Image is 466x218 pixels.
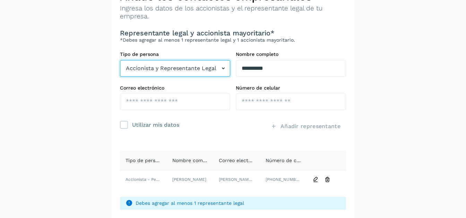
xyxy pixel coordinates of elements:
[172,158,215,163] span: Nombre completo
[126,158,164,163] span: Tipo de persona
[132,120,179,129] div: Utilizar mis datos
[126,64,216,73] span: Accionista y Representante Legal
[266,158,310,163] span: Número de celular
[236,85,346,91] label: Número de celular
[236,51,346,57] label: Nombre completo
[120,51,230,57] label: Tipo de persona
[120,29,346,37] h3: Representante legal y accionista mayoritario*
[120,85,230,91] label: Correo electrónico
[136,200,340,207] span: Debes agregar al menos 1 representante legal
[281,123,340,130] span: Añadir representante
[213,170,260,188] td: [PERSON_NAME][EMAIL_ADDRESS][DOMAIN_NAME]
[120,37,346,43] p: *Debes agregar al menos 1 representante legal y 1 accionista mayoritario.
[120,5,346,20] p: Ingresa los datos de los accionistas y el representante legal de tu empresa.
[167,170,214,188] td: [PERSON_NAME]
[219,158,263,163] span: Correo electrónico
[265,118,346,134] button: Añadir representante
[260,170,307,188] td: [PHONE_NUMBER]
[126,177,180,182] span: Accionista - Persona Moral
